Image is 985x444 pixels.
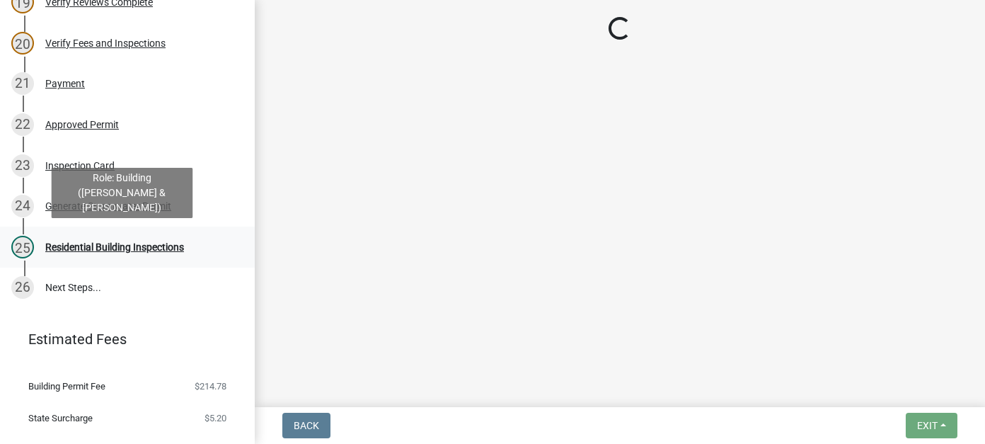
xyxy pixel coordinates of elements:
div: 25 [11,236,34,258]
span: Building Permit Fee [28,382,105,391]
button: Exit [906,413,957,438]
a: Estimated Fees [11,325,232,353]
div: 21 [11,72,34,95]
span: Back [294,420,319,431]
div: 23 [11,154,34,177]
span: $214.78 [195,382,226,391]
div: 24 [11,195,34,217]
div: Residential Building Inspections [45,242,184,252]
div: Verify Fees and Inspections [45,38,166,48]
div: 22 [11,113,34,136]
button: Back [282,413,330,438]
div: Payment [45,79,85,89]
div: Role: Building ([PERSON_NAME] & [PERSON_NAME]) [51,168,192,218]
span: Exit [917,420,938,431]
span: State Surcharge [28,414,93,423]
div: 20 [11,32,34,55]
div: Inspection Card [45,161,115,171]
div: Approved Permit [45,120,119,130]
span: $5.20 [205,414,226,423]
div: Generate Stormwater Permit [45,201,171,211]
div: 26 [11,276,34,299]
